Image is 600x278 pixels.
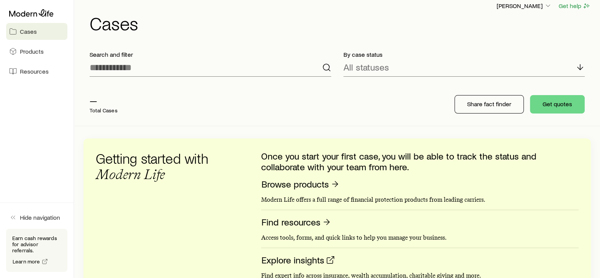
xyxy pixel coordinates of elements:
[6,23,67,40] a: Cases
[558,2,591,10] button: Get help
[6,63,67,80] a: Resources
[497,2,552,10] p: [PERSON_NAME]
[6,229,67,272] div: Earn cash rewards for advisor referrals.Learn more
[343,51,585,58] p: By case status
[6,43,67,60] a: Products
[467,100,511,108] p: Share fact finder
[96,151,218,182] h3: Getting started with
[20,48,44,55] span: Products
[530,95,585,114] button: Get quotes
[261,196,579,204] p: Modern Life offers a full range of financial protection products from leading carriers.
[12,235,61,253] p: Earn cash rewards for advisor referrals.
[261,178,340,190] a: Browse products
[90,14,591,32] h1: Cases
[13,259,40,264] span: Learn more
[96,166,165,183] span: Modern Life
[20,214,60,221] span: Hide navigation
[20,28,37,35] span: Cases
[90,107,118,114] p: Total Cases
[90,51,331,58] p: Search and filter
[343,62,389,72] p: All statuses
[20,67,49,75] span: Resources
[6,209,67,226] button: Hide navigation
[261,234,579,242] p: Access tools, forms, and quick links to help you manage your business.
[454,95,524,114] button: Share fact finder
[261,216,332,228] a: Find resources
[261,254,335,266] a: Explore insights
[496,2,552,11] button: [PERSON_NAME]
[90,95,118,106] p: —
[261,151,579,172] p: Once you start your first case, you will be able to track the status and collaborate with your te...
